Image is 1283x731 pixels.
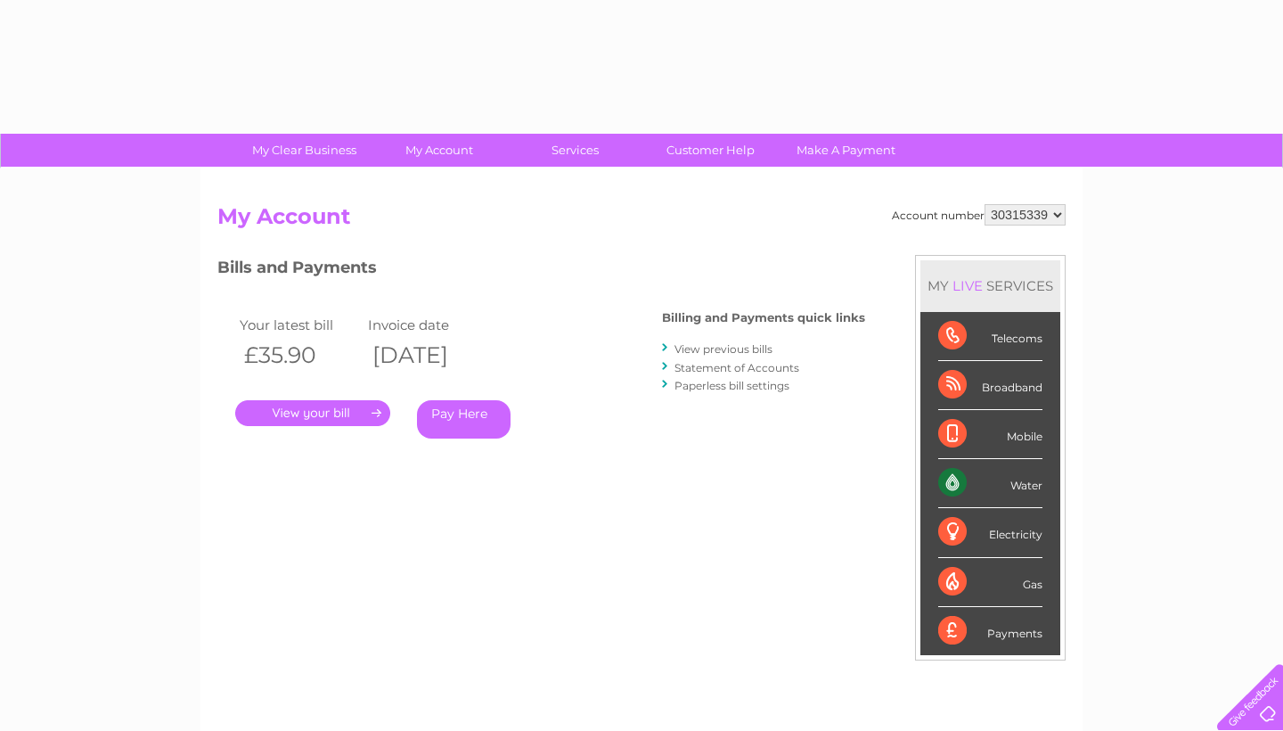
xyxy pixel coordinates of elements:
div: Mobile [938,410,1042,459]
div: Gas [938,558,1042,607]
a: My Account [366,134,513,167]
a: View previous bills [674,342,772,356]
td: Your latest bill [235,313,364,337]
div: LIVE [949,277,986,294]
a: Make A Payment [772,134,919,167]
a: Services [502,134,649,167]
div: Telecoms [938,312,1042,361]
div: Broadband [938,361,1042,410]
th: [DATE] [364,337,492,374]
a: Customer Help [637,134,784,167]
div: Payments [938,607,1042,655]
div: Electricity [938,508,1042,557]
h2: My Account [217,204,1066,238]
td: Invoice date [364,313,492,337]
div: Account number [892,204,1066,226]
a: . [235,400,390,426]
a: Paperless bill settings [674,379,789,392]
h3: Bills and Payments [217,255,865,286]
a: My Clear Business [231,134,378,167]
div: MY SERVICES [920,260,1060,311]
h4: Billing and Payments quick links [662,311,865,324]
div: Water [938,459,1042,508]
th: £35.90 [235,337,364,374]
a: Statement of Accounts [674,361,799,374]
a: Pay Here [417,400,511,439]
